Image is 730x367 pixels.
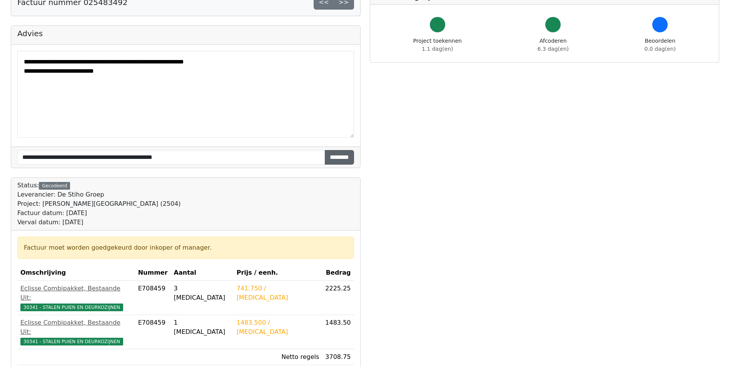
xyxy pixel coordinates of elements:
[645,46,676,52] span: 0.0 dag(en)
[322,315,354,349] td: 1483.50
[135,281,171,315] td: E708459
[17,218,181,227] div: Verval datum: [DATE]
[17,265,135,281] th: Omschrijving
[20,318,132,337] div: Eclisse Combipakket, Bestaande Uit:
[17,199,181,209] div: Project: [PERSON_NAME][GEOGRAPHIC_DATA] (2504)
[17,190,181,199] div: Leverancier: De Stiho Groep
[171,265,234,281] th: Aantal
[538,46,569,52] span: 6.3 dag(en)
[135,265,171,281] th: Nummer
[17,209,181,218] div: Factuur datum: [DATE]
[17,29,354,38] h5: Advies
[322,265,354,281] th: Bedrag
[20,318,132,346] a: Eclisse Combipakket, Bestaande Uit:30341 - STALEN PUIEN EN DEURKOZIJNEN
[20,304,123,311] span: 30341 - STALEN PUIEN EN DEURKOZIJNEN
[413,37,462,53] div: Project toekennen
[24,243,347,252] div: Factuur moet worden goedgekeurd door inkoper of manager.
[234,265,322,281] th: Prijs / eenh.
[20,338,123,345] span: 30341 - STALEN PUIEN EN DEURKOZIJNEN
[174,284,231,302] div: 3 [MEDICAL_DATA]
[135,315,171,349] td: E708459
[39,182,70,190] div: Gecodeerd
[237,318,319,337] div: 1483.500 / [MEDICAL_DATA]
[322,349,354,365] td: 3708.75
[20,284,132,302] div: Eclisse Combipakket, Bestaande Uit:
[234,349,322,365] td: Netto regels
[422,46,453,52] span: 1.1 dag(en)
[174,318,231,337] div: 1 [MEDICAL_DATA]
[20,284,132,312] a: Eclisse Combipakket, Bestaande Uit:30341 - STALEN PUIEN EN DEURKOZIJNEN
[645,37,676,53] div: Beoordelen
[17,181,181,227] div: Status:
[237,284,319,302] div: 741.750 / [MEDICAL_DATA]
[538,37,569,53] div: Afcoderen
[322,281,354,315] td: 2225.25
